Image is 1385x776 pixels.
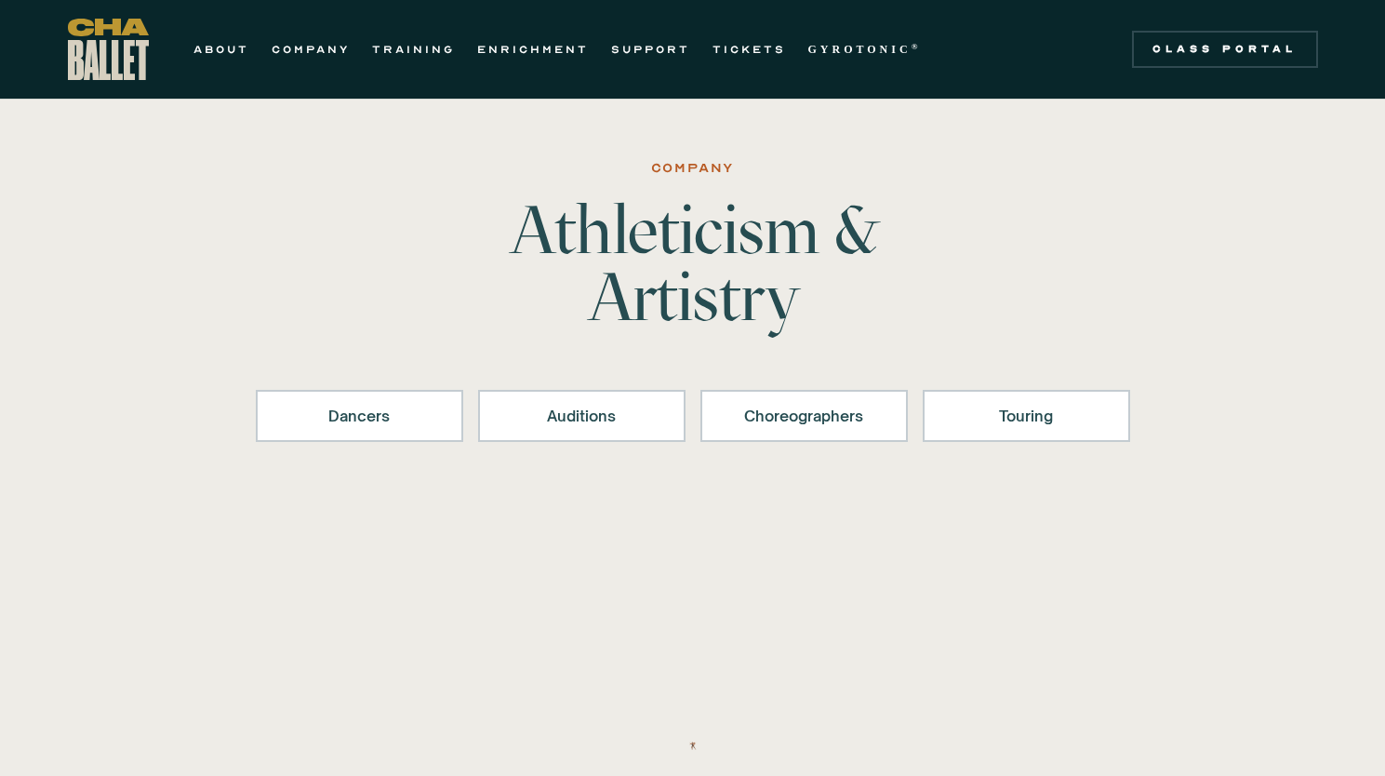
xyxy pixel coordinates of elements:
a: COMPANY [272,38,350,60]
div: Company [651,157,735,180]
a: TICKETS [712,38,786,60]
a: SUPPORT [611,38,690,60]
div: Auditions [502,405,661,427]
a: GYROTONIC® [808,38,922,60]
a: Class Portal [1132,31,1318,68]
a: ABOUT [193,38,249,60]
a: Dancers [256,390,463,442]
div: Class Portal [1143,42,1307,57]
sup: ® [912,42,922,51]
h1: Athleticism & Artistry [403,196,983,330]
div: Touring [947,405,1106,427]
a: ENRICHMENT [477,38,589,60]
a: home [68,19,149,80]
a: Auditions [478,390,686,442]
div: Dancers [280,405,439,427]
strong: GYROTONIC [808,43,912,56]
a: Choreographers [700,390,908,442]
a: Touring [923,390,1130,442]
div: Choreographers [725,405,884,427]
a: TRAINING [372,38,455,60]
